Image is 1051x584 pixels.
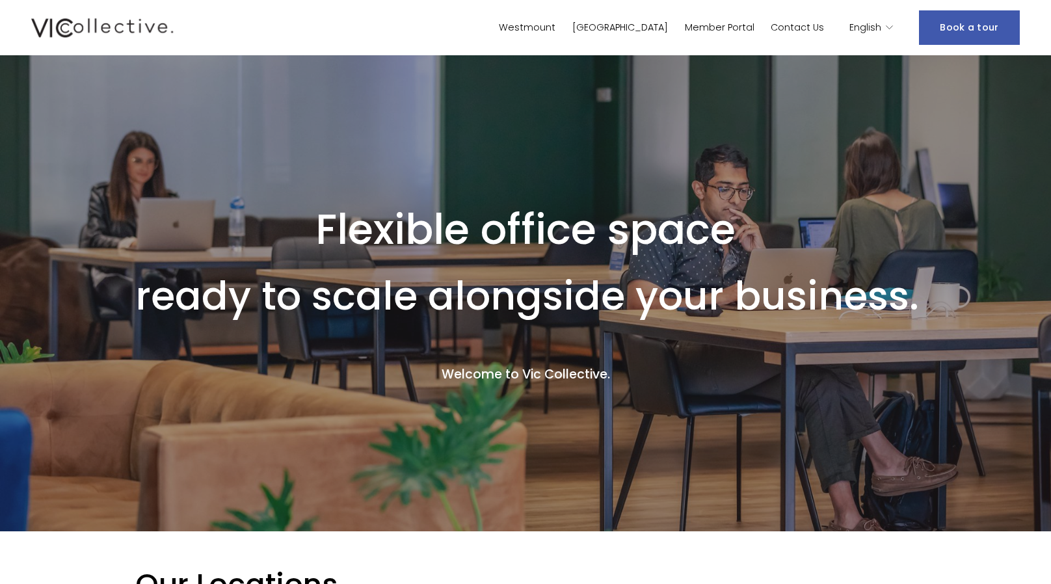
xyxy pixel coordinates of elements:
h1: ready to scale alongside your business. [135,276,919,315]
a: Contact Us [771,18,824,37]
div: language picker [849,18,894,37]
a: Book a tour [919,10,1019,45]
a: Westmount [499,18,555,37]
a: [GEOGRAPHIC_DATA] [572,18,668,37]
h1: Flexible office space [135,204,916,256]
h4: Welcome to Vic Collective. [135,366,916,384]
span: English [849,20,881,36]
a: Member Portal [685,18,754,37]
img: Vic Collective [31,16,173,40]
